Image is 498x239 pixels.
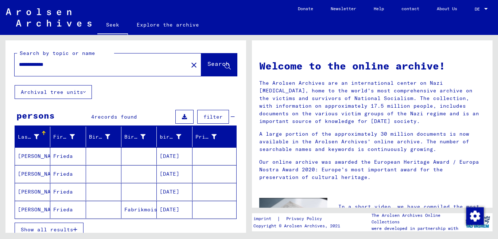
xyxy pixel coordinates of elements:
[195,131,227,143] div: Prisoner #
[53,134,86,140] font: First name
[6,8,92,27] img: Arolsen_neg.svg
[53,171,73,177] font: Frieda
[20,50,95,56] font: Search by topic or name
[21,89,83,95] font: Archival tree units
[280,215,331,223] a: Privacy Policy
[187,57,201,72] button: Clear
[18,188,61,195] font: [PERSON_NAME]
[160,171,179,177] font: [DATE]
[437,6,457,11] font: About Us
[253,216,271,221] font: imprint
[401,6,419,11] font: contact
[91,113,94,120] font: 4
[277,215,280,222] font: |
[253,223,340,228] font: Copyright © Arolsen Archives, 2021
[371,226,458,231] font: were developed in partnership with
[201,53,237,76] button: Search
[331,6,356,11] font: Newsletter
[160,206,179,213] font: [DATE]
[195,134,228,140] font: Prisoner #
[259,159,479,180] font: Our online archive was awarded the European Heritage Award / Europa Nostra Award 2020: Europe's m...
[15,85,92,99] button: Archival tree units
[207,60,229,67] font: Search
[86,127,121,147] mat-header-cell: Birth name
[94,113,137,120] font: records found
[50,127,86,147] mat-header-cell: First name
[298,6,313,11] font: Donate
[197,110,229,124] button: filter
[18,153,61,159] font: [PERSON_NAME]
[124,134,141,140] font: Birth
[106,21,119,28] font: Seek
[286,216,322,221] font: Privacy Policy
[21,226,73,233] font: Show all results
[203,113,223,120] font: filter
[338,203,479,225] font: In a short video, we have compiled the most important tips for searching the online archive.
[18,171,61,177] font: [PERSON_NAME]
[259,80,479,124] font: The Arolsen Archives are an international center on Nazi [MEDICAL_DATA], home to the world's most...
[15,127,50,147] mat-header-cell: Last name
[259,131,469,152] font: A large portion of the approximately 30 million documents is now available in the Arolsen Archive...
[89,131,121,143] div: Birth name
[53,153,73,159] font: Frieda
[475,6,480,12] font: DE
[15,223,83,236] button: Show all results
[18,134,47,140] font: Last name
[18,206,61,213] font: [PERSON_NAME]
[466,207,484,225] img: Change consent
[128,16,208,33] a: Explore the archive
[192,127,236,147] mat-header-cell: Prisoner #
[157,127,192,147] mat-header-cell: birth date
[53,131,85,143] div: First name
[160,134,192,140] font: birth date
[160,153,179,159] font: [DATE]
[124,131,156,143] div: Birth
[190,61,198,69] mat-icon: close
[16,110,55,121] font: persons
[464,213,491,231] img: yv_logo.png
[259,198,327,235] img: video.jpg
[160,131,192,143] div: birth date
[18,131,50,143] div: Last name
[124,206,164,213] font: Fabrikmoisce
[253,215,277,223] a: imprint
[374,6,384,11] font: Help
[53,206,73,213] font: Frieda
[53,188,73,195] font: Frieda
[89,134,122,140] font: Birth name
[259,59,445,72] font: Welcome to the online archive!
[160,188,179,195] font: [DATE]
[121,127,157,147] mat-header-cell: Birth
[137,21,199,28] font: Explore the archive
[97,16,128,35] a: Seek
